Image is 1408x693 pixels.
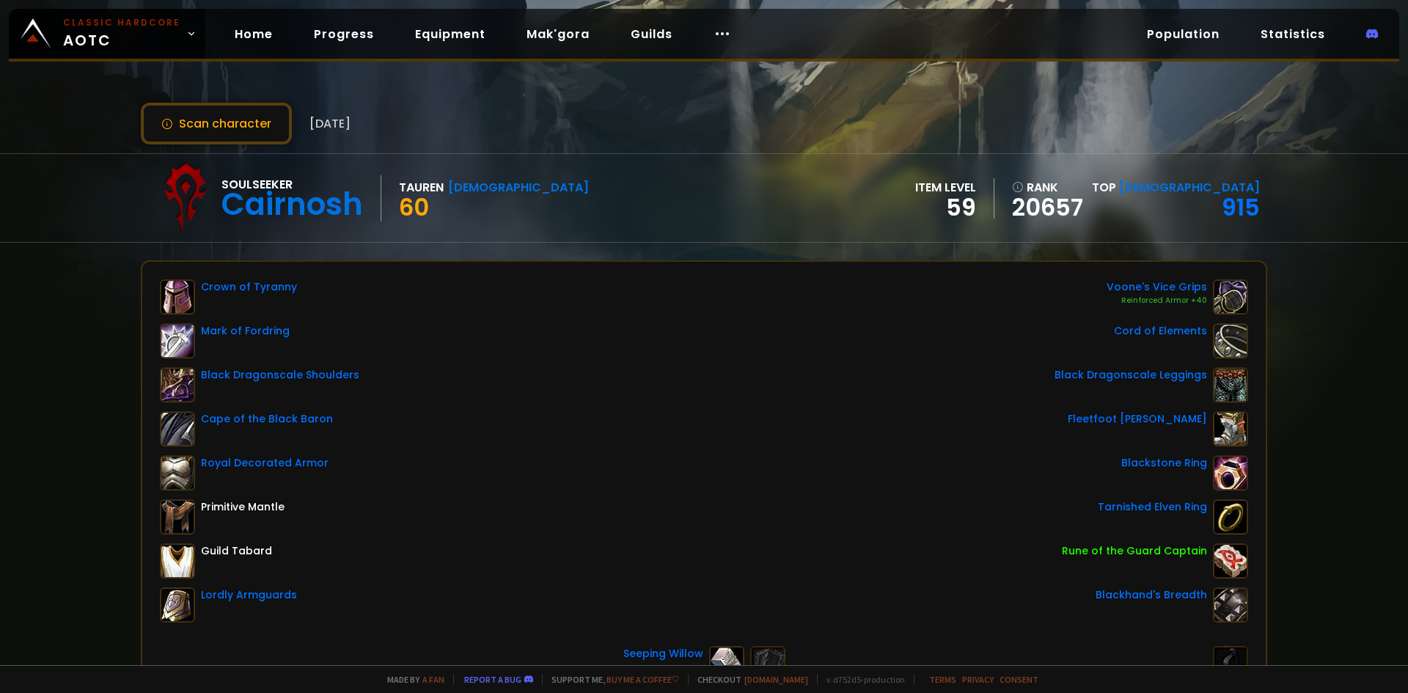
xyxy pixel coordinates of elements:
[929,674,956,685] a: Terms
[915,197,976,219] div: 59
[606,674,679,685] a: Buy me a coffee
[201,543,272,559] div: Guild Tabard
[619,19,684,49] a: Guilds
[1135,19,1231,49] a: Population
[201,323,290,339] div: Mark of Fordring
[309,114,351,133] span: [DATE]
[63,16,180,29] small: Classic Hardcore
[160,455,195,491] img: item-11820
[1119,179,1260,196] span: [DEMOGRAPHIC_DATA]
[160,367,195,403] img: item-15051
[542,674,679,685] span: Support me,
[160,587,195,623] img: item-13135
[141,103,292,144] button: Scan character
[160,543,195,579] img: item-5976
[448,178,589,197] div: [DEMOGRAPHIC_DATA]
[160,279,195,315] img: item-13359
[1096,587,1207,603] div: Blackhand's Breadth
[1107,279,1207,295] div: Voone's Vice Grips
[915,178,976,197] div: item level
[1213,587,1248,623] img: item-13965
[63,16,180,51] span: AOTC
[1121,455,1207,471] div: Blackstone Ring
[201,587,297,603] div: Lordly Armguards
[201,367,359,383] div: Black Dragonscale Shoulders
[399,178,444,197] div: Tauren
[201,455,329,471] div: Royal Decorated Armor
[1062,543,1207,559] div: Rune of the Guard Captain
[201,411,333,427] div: Cape of the Black Baron
[1012,197,1083,219] a: 20657
[688,674,808,685] span: Checkout
[221,175,363,194] div: Soulseeker
[962,674,994,685] a: Privacy
[744,674,808,685] a: [DOMAIN_NAME]
[1055,367,1207,383] div: Black Dragonscale Leggings
[1107,295,1207,307] div: Reinforced Armor +40
[302,19,386,49] a: Progress
[1213,367,1248,403] img: item-15052
[160,323,195,359] img: item-15411
[223,19,285,49] a: Home
[515,19,601,49] a: Mak'gora
[201,499,285,515] div: Primitive Mantle
[1213,411,1248,447] img: item-11627
[1000,674,1038,685] a: Consent
[9,9,205,59] a: Classic HardcoreAOTC
[1222,191,1260,224] a: 915
[422,674,444,685] a: a fan
[221,194,363,216] div: Cairnosh
[160,499,195,535] img: item-154
[817,674,905,685] span: v. d752d5 - production
[1012,178,1083,197] div: rank
[1213,543,1248,579] img: item-19120
[464,674,521,685] a: Report a bug
[1213,499,1248,535] img: item-18500
[201,279,297,295] div: Crown of Tyranny
[1213,279,1248,315] img: item-13963
[160,411,195,447] img: item-13340
[399,191,429,224] span: 60
[709,646,744,681] img: item-12969
[1114,323,1207,339] div: Cord of Elements
[1249,19,1337,49] a: Statistics
[1068,411,1207,427] div: Fleetfoot [PERSON_NAME]
[1213,455,1248,491] img: item-17713
[378,674,444,685] span: Made by
[1098,499,1207,515] div: Tarnished Elven Ring
[623,646,703,661] div: Seeping Willow
[403,19,497,49] a: Equipment
[1092,178,1260,197] div: Top
[1213,323,1248,359] img: item-16673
